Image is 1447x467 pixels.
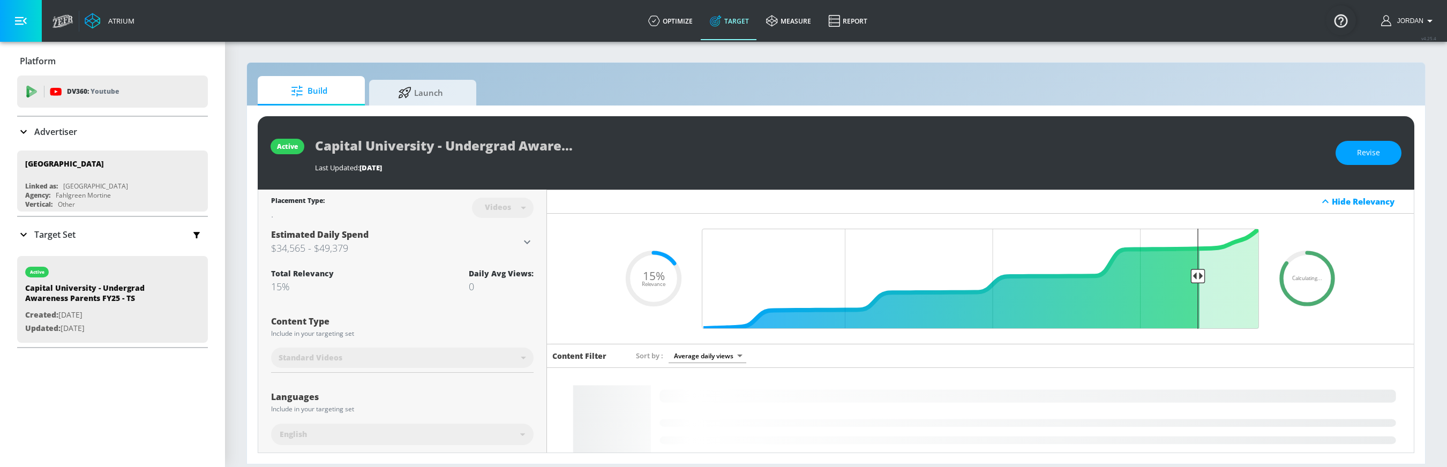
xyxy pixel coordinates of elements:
[547,190,1414,214] div: Hide Relevancy
[25,159,104,169] div: [GEOGRAPHIC_DATA]
[315,163,1325,172] div: Last Updated:
[271,268,334,278] div: Total Relevancy
[1357,146,1380,160] span: Revise
[17,256,208,343] div: activeCapital University - Undergrad Awareness Parents FY25 - TSCreated:[DATE]Updated:[DATE]
[552,351,606,361] h6: Content Filter
[17,217,208,252] div: Target Set
[1336,141,1401,165] button: Revise
[271,229,369,240] span: Estimated Daily Spend
[643,270,665,282] span: 15%
[25,322,175,335] p: [DATE]
[380,80,461,106] span: Launch
[25,200,53,209] div: Vertical:
[640,2,701,40] a: optimize
[85,13,134,29] a: Atrium
[1381,14,1436,27] button: Jordan
[271,196,325,207] div: Placement Type:
[34,126,77,138] p: Advertiser
[56,191,111,200] div: Fahlgreen Mortine
[63,182,128,191] div: [GEOGRAPHIC_DATA]
[104,16,134,26] div: Atrium
[469,280,534,293] div: 0
[271,240,521,255] h3: $34,565 - $49,379
[17,76,208,108] div: DV360: Youtube
[1393,17,1423,25] span: login as: jordan.patrick@zefr.com
[20,55,56,67] p: Platform
[34,229,76,240] p: Target Set
[58,200,75,209] div: Other
[696,229,1264,329] input: Final Threshold
[479,202,516,212] div: Videos
[17,46,208,76] div: Platform
[280,429,307,440] span: English
[758,2,820,40] a: measure
[271,280,334,293] div: 15%
[359,163,382,172] span: [DATE]
[25,283,175,308] div: Capital University - Undergrad Awareness Parents FY25 - TS
[669,349,746,363] div: Average daily views
[268,78,350,104] span: Build
[271,393,534,401] div: Languages
[91,86,119,97] p: Youtube
[271,317,534,326] div: Content Type
[820,2,876,40] a: Report
[25,182,58,191] div: Linked as:
[642,282,665,287] span: Relevance
[1421,35,1436,41] span: v 4.25.4
[271,229,534,255] div: Estimated Daily Spend$34,565 - $49,379
[469,268,534,278] div: Daily Avg Views:
[25,308,175,322] p: [DATE]
[277,142,298,151] div: active
[279,352,342,363] span: Standard Videos
[1332,196,1408,207] div: Hide Relevancy
[636,351,663,360] span: Sort by
[271,406,534,412] div: Include in your targeting set
[17,150,208,212] div: [GEOGRAPHIC_DATA]Linked as:[GEOGRAPHIC_DATA]Agency:Fahlgreen MortineVertical:Other
[271,330,534,337] div: Include in your targeting set
[1326,5,1356,35] button: Open Resource Center
[30,269,44,275] div: active
[25,310,58,320] span: Created:
[25,323,61,333] span: Updated:
[701,2,758,40] a: Target
[67,86,119,97] p: DV360:
[25,191,50,200] div: Agency:
[271,424,534,445] div: English
[17,117,208,147] div: Advertiser
[1292,276,1322,281] span: Calculating...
